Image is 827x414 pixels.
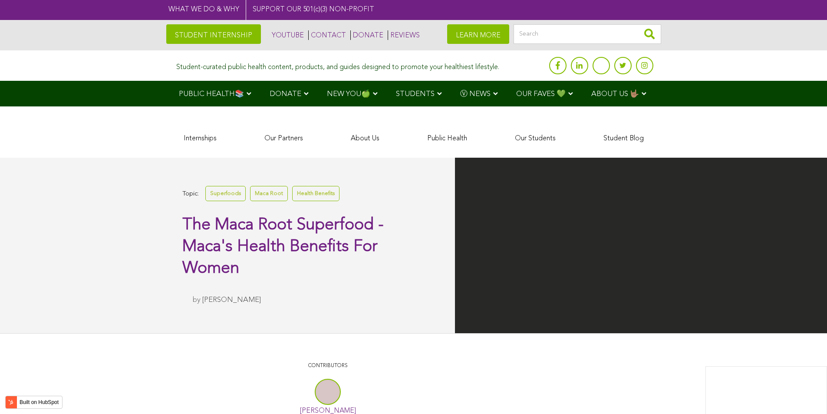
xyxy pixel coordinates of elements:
span: Ⓥ NEWS [460,90,491,98]
img: HubSpot sprocket logo [6,397,16,407]
span: DONATE [270,90,301,98]
a: YOUTUBE [270,30,304,40]
iframe: Chat Widget [784,372,827,414]
a: DONATE [350,30,383,40]
label: Built on HubSpot [16,397,62,408]
button: Built on HubSpot [5,396,63,409]
span: The Maca Root Superfood - Maca's Health Benefits For Women [182,217,384,277]
span: STUDENTS [396,90,435,98]
span: NEW YOU🍏 [327,90,370,98]
span: Topic: [182,188,199,200]
a: [PERSON_NAME] [202,296,261,304]
input: Search [514,24,661,44]
span: ABOUT US 🤟🏽 [591,90,639,98]
a: Superfoods [205,186,246,201]
a: Health Benefits [292,186,339,201]
span: PUBLIC HEALTH📚 [179,90,244,98]
div: Student-curated public health content, products, and guides designed to promote your healthiest l... [176,59,499,72]
a: LEARN MORE [447,24,509,44]
div: Navigation Menu [166,81,661,106]
p: CONTRIBUTORS [187,362,469,370]
a: STUDENT INTERNSHIP [166,24,261,44]
a: CONTACT [308,30,346,40]
a: Maca Root [250,186,288,201]
a: REVIEWS [388,30,420,40]
span: OUR FAVES 💚 [516,90,566,98]
span: by [193,296,201,304]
